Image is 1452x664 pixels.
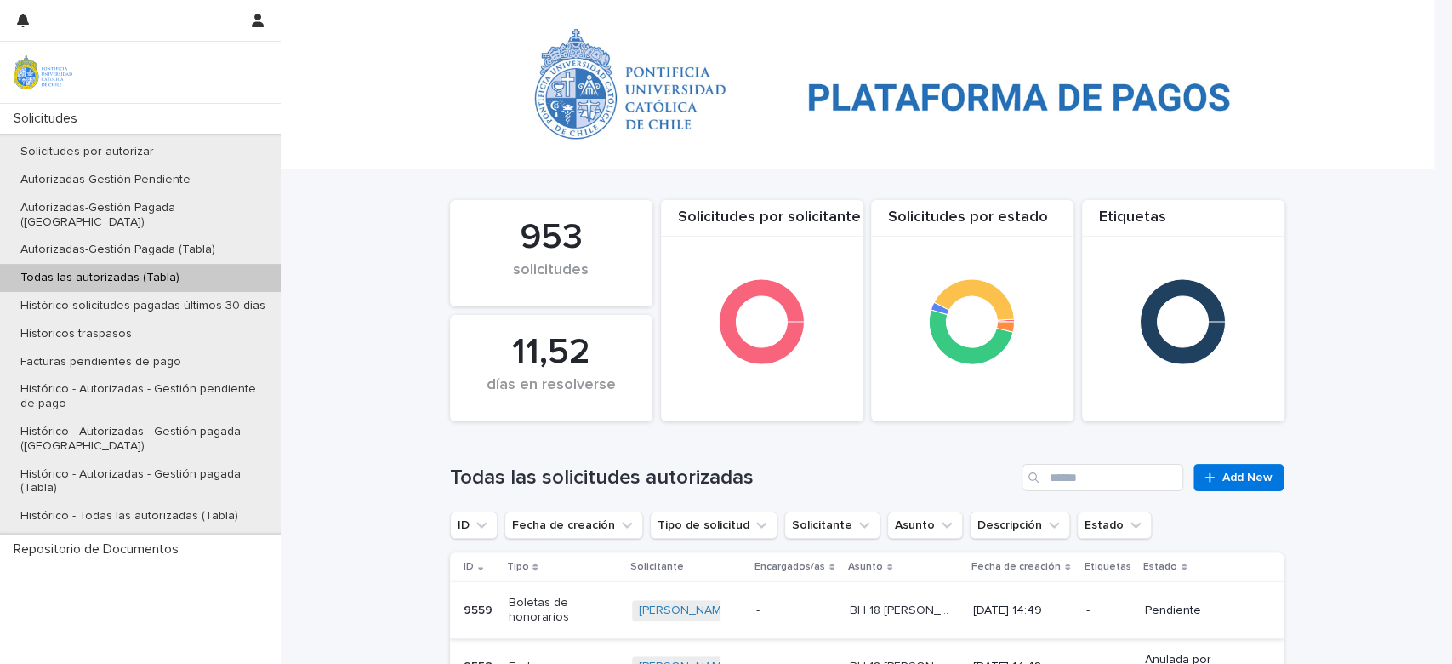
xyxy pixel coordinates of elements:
[7,201,281,230] p: Autorizadas-Gestión Pagada ([GEOGRAPHIC_DATA])
[756,604,836,618] p: -
[650,512,777,539] button: Tipo de solicitud
[1145,604,1251,618] p: Pendiente
[14,55,72,89] img: iqsleoUpQLaG7yz5l0jK
[7,243,229,257] p: Autorizadas-Gestión Pagada (Tabla)
[661,209,863,237] div: Solicitudes por solicitante
[479,376,624,412] div: días en resolverse
[450,466,1016,490] h1: Todas las solicitudes autorizadas
[450,582,1284,639] tr: 95599559 Boletas de honorarios[PERSON_NAME] -BH 18 [PERSON_NAME]BH 18 [PERSON_NAME] [DATE] 14:49-...
[7,145,168,159] p: Solicitudes por autorizar
[1193,464,1283,491] a: Add New
[504,512,643,539] button: Fecha de creación
[479,261,624,297] div: solicitudes
[871,209,1073,237] div: Solicitudes por estado
[7,355,195,369] p: Facturas pendientes de pago
[464,600,496,618] p: 9559
[1082,209,1284,237] div: Etiquetas
[970,512,1070,539] button: Descripción
[7,271,193,285] p: Todas las autorizadas (Tabla)
[7,173,204,187] p: Autorizadas-Gestión Pendiente
[7,425,281,454] p: Histórico - Autorizadas - Gestión pagada ([GEOGRAPHIC_DATA])
[630,558,684,576] p: Solicitante
[450,512,498,539] button: ID
[508,596,614,625] p: Boletas de honorarios
[1086,604,1131,618] p: -
[1022,464,1183,491] input: Search
[7,467,281,496] p: Histórico - Autorizadas - Gestión pagada (Tabla)
[1222,472,1273,484] span: Add New
[1143,558,1177,576] p: Estado
[506,558,528,576] p: Tipo
[1085,558,1131,576] p: Etiquetas
[7,541,192,558] p: Repositorio de Documentos
[7,327,145,341] p: Historicos traspasos
[850,600,959,618] p: BH 18 CATALINA LABORDE BROWNE
[7,382,281,411] p: Histórico - Autorizadas - Gestión pendiente de pago
[479,216,624,259] div: 953
[7,111,91,127] p: Solicitudes
[1077,512,1152,539] button: Estado
[887,512,963,539] button: Asunto
[479,331,624,374] div: 11,52
[450,3,511,23] a: Solicitudes
[784,512,880,539] button: Solicitante
[7,299,279,313] p: Histórico solicitudes pagadas últimos 30 días
[639,604,732,618] a: [PERSON_NAME]
[7,509,252,524] p: Histórico - Todas las autorizadas (Tabla)
[848,558,883,576] p: Asunto
[464,558,474,576] p: ID
[973,604,1073,618] p: [DATE] 14:49
[530,4,692,23] p: Todas las autorizadas (Tabla)
[971,558,1061,576] p: Fecha de creación
[754,558,825,576] p: Encargados/as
